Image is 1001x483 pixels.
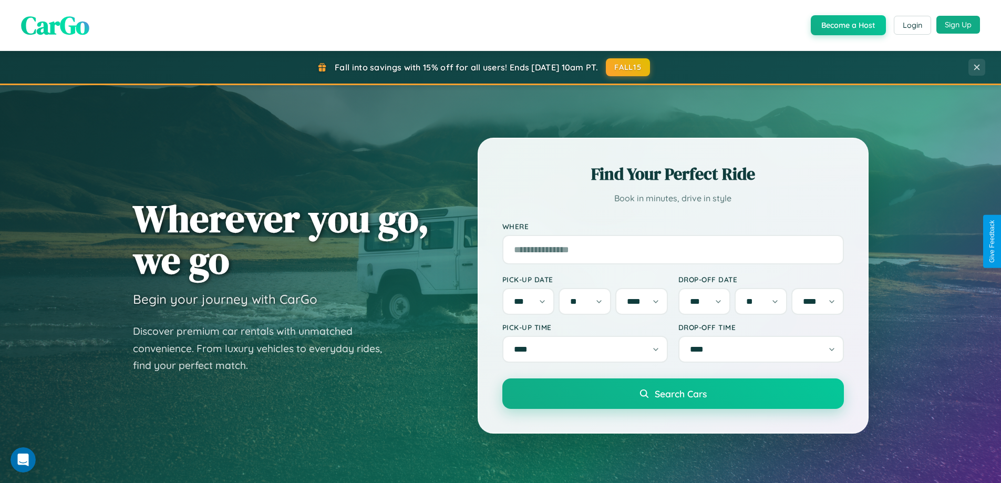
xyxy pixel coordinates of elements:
p: Discover premium car rentals with unmatched convenience. From luxury vehicles to everyday rides, ... [133,323,396,374]
label: Pick-up Time [502,323,668,332]
button: Login [894,16,931,35]
label: Drop-off Time [678,323,844,332]
label: Pick-up Date [502,275,668,284]
div: Give Feedback [988,220,996,263]
label: Where [502,222,844,231]
h2: Find Your Perfect Ride [502,162,844,186]
span: Search Cars [655,388,707,399]
h1: Wherever you go, we go [133,198,429,281]
button: FALL15 [606,58,650,76]
button: Search Cars [502,378,844,409]
p: Book in minutes, drive in style [502,191,844,206]
button: Sign Up [936,16,980,34]
button: Become a Host [811,15,886,35]
span: Fall into savings with 15% off for all users! Ends [DATE] 10am PT. [335,62,598,73]
iframe: Intercom live chat [11,447,36,472]
label: Drop-off Date [678,275,844,284]
span: CarGo [21,8,89,43]
h3: Begin your journey with CarGo [133,291,317,307]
